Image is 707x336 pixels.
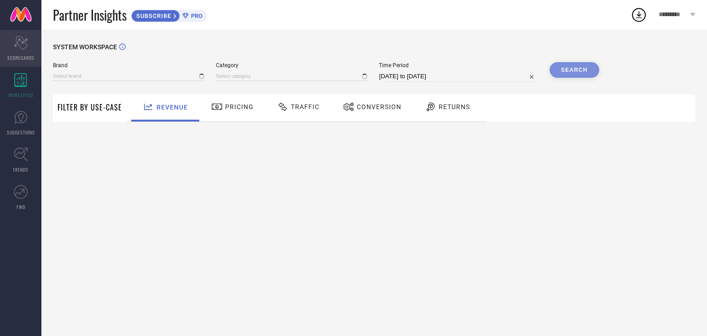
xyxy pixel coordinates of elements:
span: Traffic [291,103,319,110]
input: Select category [216,71,367,81]
span: SYSTEM WORKSPACE [53,43,117,51]
input: Select time period [379,71,538,82]
input: Select brand [53,71,204,81]
span: SUGGESTIONS [7,129,35,136]
span: Pricing [225,103,254,110]
span: SCORECARDS [7,54,35,61]
span: FWD [17,203,25,210]
span: WORKSPACE [8,92,34,98]
span: SUBSCRIBE [132,12,174,19]
span: Revenue [156,104,188,111]
span: Category [216,62,367,69]
span: Conversion [357,103,401,110]
a: SUBSCRIBEPRO [131,7,207,22]
span: Partner Insights [53,6,127,24]
span: Time Period [379,62,538,69]
span: Filter By Use-Case [58,102,122,113]
span: PRO [189,12,203,19]
div: Open download list [631,6,647,23]
span: TRENDS [13,166,29,173]
span: Returns [439,103,470,110]
span: Brand [53,62,204,69]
